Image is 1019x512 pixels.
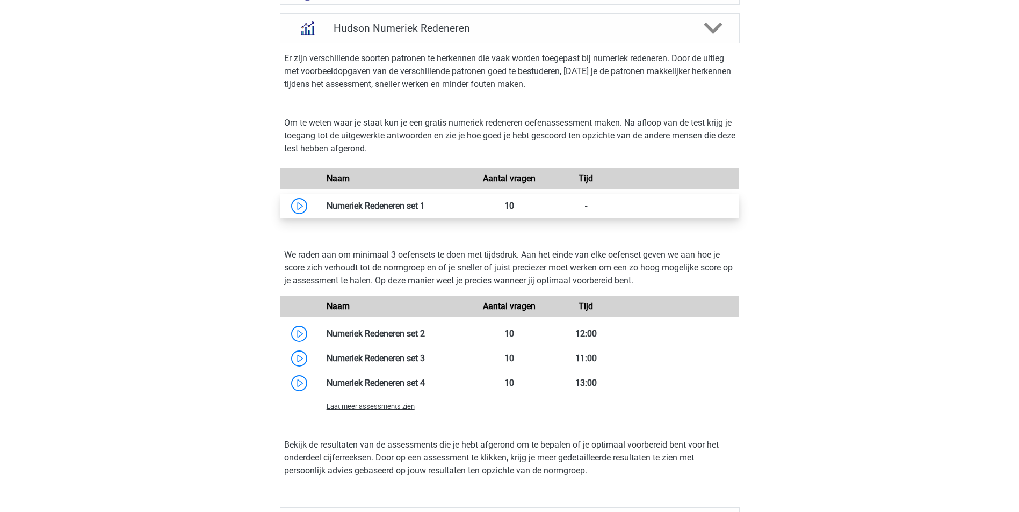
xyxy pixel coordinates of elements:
p: Om te weten waar je staat kun je een gratis numeriek redeneren oefenassessment maken. Na afloop v... [284,116,735,155]
div: Numeriek Redeneren set 2 [319,327,472,340]
img: numeriek redeneren [293,14,321,42]
span: Laat meer assessments zien [327,403,415,411]
div: Aantal vragen [471,172,547,185]
div: Naam [319,172,472,185]
p: We raden aan om minimaal 3 oefensets te doen met tijdsdruk. Aan het einde van elke oefenset geven... [284,248,735,287]
p: Er zijn verschillende soorten patronen te herkennen die vaak worden toegepast bij numeriek redene... [284,52,735,91]
div: Numeriek Redeneren set 3 [319,352,472,365]
h4: Hudson Numeriek Redeneren [334,22,685,34]
div: Naam [319,300,472,313]
a: numeriek redeneren Hudson Numeriek Redeneren [276,13,744,43]
div: Numeriek Redeneren set 4 [319,377,472,390]
div: Tijd [548,300,624,313]
p: Bekijk de resultaten van de assessments die je hebt afgerond om te bepalen of je optimaal voorber... [284,438,735,477]
div: Numeriek Redeneren set 1 [319,200,472,213]
div: Tijd [548,172,624,185]
div: Aantal vragen [471,300,547,313]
